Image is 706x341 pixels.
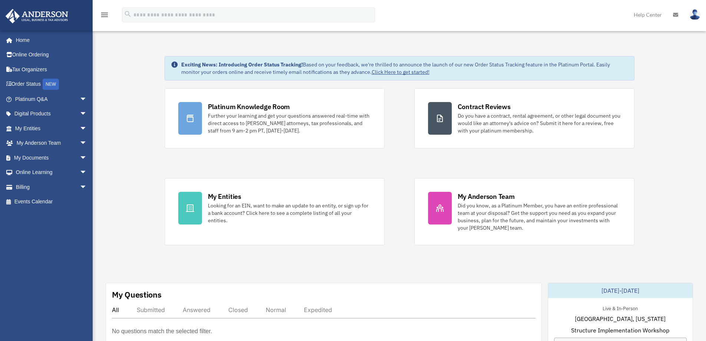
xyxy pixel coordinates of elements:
a: Platinum Knowledge Room Further your learning and get your questions answered real-time with dire... [165,88,385,148]
span: [GEOGRAPHIC_DATA], [US_STATE] [575,314,666,323]
div: Further your learning and get your questions answered real-time with direct access to [PERSON_NAM... [208,112,371,134]
div: All [112,306,119,314]
a: Online Learningarrow_drop_down [5,165,98,180]
div: Based on your feedback, we're thrilled to announce the launch of our new Order Status Tracking fe... [181,61,628,76]
img: User Pic [689,9,700,20]
a: Home [5,33,95,47]
span: Structure Implementation Workshop [571,326,669,335]
i: search [124,10,132,18]
a: My Anderson Teamarrow_drop_down [5,136,98,151]
div: Do you have a contract, rental agreement, or other legal document you would like an attorney's ad... [458,112,621,134]
a: My Entitiesarrow_drop_down [5,121,98,136]
img: Anderson Advisors Platinum Portal [3,9,70,23]
div: Expedited [304,306,332,314]
div: Did you know, as a Platinum Member, you have an entire professional team at your disposal? Get th... [458,202,621,232]
div: Looking for an EIN, want to make an update to an entity, or sign up for a bank account? Click her... [208,202,371,224]
span: arrow_drop_down [80,136,95,151]
span: arrow_drop_down [80,92,95,107]
a: My Documentsarrow_drop_down [5,150,98,165]
span: arrow_drop_down [80,121,95,136]
div: [DATE]-[DATE] [548,283,693,298]
div: Closed [228,306,248,314]
a: Billingarrow_drop_down [5,180,98,194]
div: Answered [183,306,211,314]
div: Normal [266,306,286,314]
a: Digital Productsarrow_drop_down [5,106,98,121]
span: arrow_drop_down [80,150,95,165]
a: Platinum Q&Aarrow_drop_down [5,92,98,106]
a: Online Ordering [5,47,98,62]
div: Submitted [137,306,165,314]
a: Click Here to get started! [372,69,430,75]
strong: Exciting News: Introducing Order Status Tracking! [181,61,303,68]
div: Contract Reviews [458,102,511,111]
span: arrow_drop_down [80,106,95,122]
div: Platinum Knowledge Room [208,102,290,111]
a: menu [100,13,109,19]
span: arrow_drop_down [80,180,95,195]
span: arrow_drop_down [80,165,95,180]
div: Live & In-Person [597,304,644,312]
div: My Anderson Team [458,192,515,201]
i: menu [100,10,109,19]
a: Order StatusNEW [5,77,98,92]
div: My Questions [112,289,162,300]
a: Tax Organizers [5,62,98,77]
a: Contract Reviews Do you have a contract, rental agreement, or other legal document you would like... [414,88,634,148]
a: Events Calendar [5,194,98,209]
a: My Anderson Team Did you know, as a Platinum Member, you have an entire professional team at your... [414,178,634,245]
a: My Entities Looking for an EIN, want to make an update to an entity, or sign up for a bank accoun... [165,178,385,245]
p: No questions match the selected filter. [112,326,212,337]
div: NEW [43,79,59,90]
div: My Entities [208,192,241,201]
